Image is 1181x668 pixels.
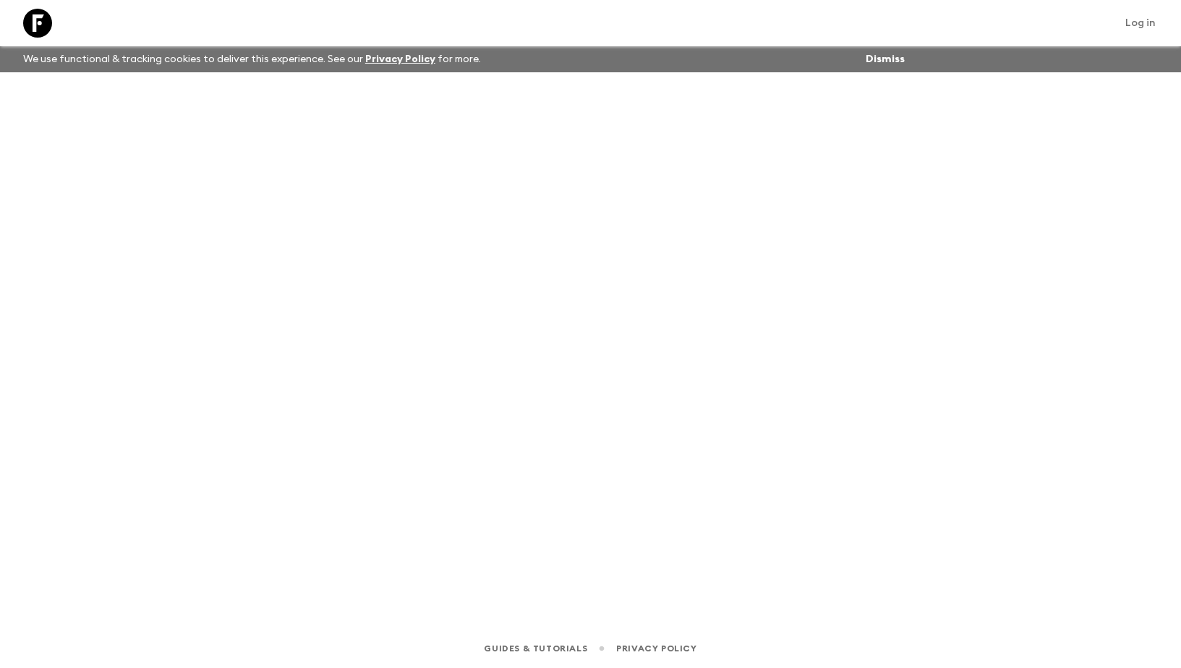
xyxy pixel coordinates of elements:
a: Guides & Tutorials [484,641,587,656]
a: Privacy Policy [365,54,435,64]
a: Privacy Policy [616,641,696,656]
button: Dismiss [862,49,908,69]
p: We use functional & tracking cookies to deliver this experience. See our for more. [17,46,487,72]
a: Log in [1117,13,1164,33]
